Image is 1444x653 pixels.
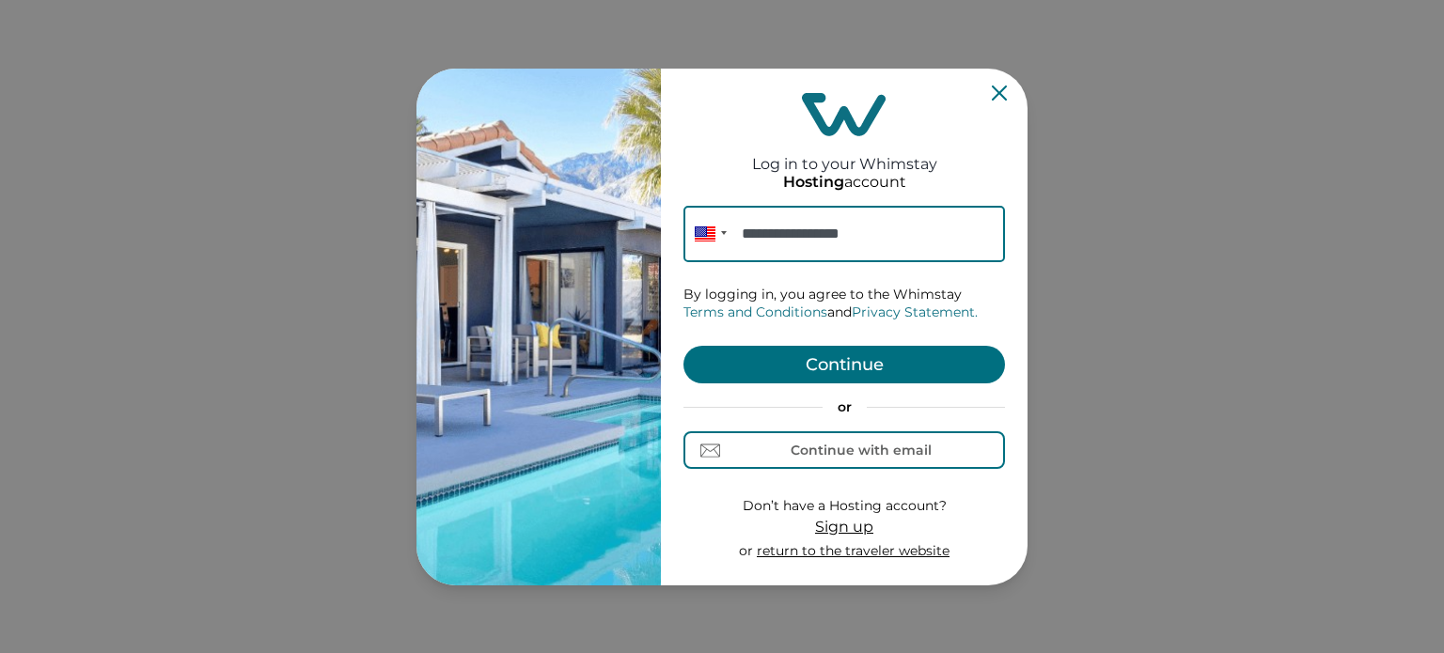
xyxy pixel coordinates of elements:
[815,518,873,536] span: Sign up
[739,542,950,561] p: or
[739,497,950,516] p: Don’t have a Hosting account?
[752,136,937,173] h2: Log in to your Whimstay
[802,93,887,136] img: login-logo
[416,69,661,585] img: auth-banner
[683,303,827,320] a: Terms and Conditions
[852,303,978,320] a: Privacy Statement.
[791,443,932,458] div: Continue with email
[783,173,844,192] p: Hosting
[683,206,732,262] div: United States: + 1
[783,173,906,192] p: account
[683,346,1005,383] button: Continue
[683,398,1005,417] p: or
[683,286,1005,322] p: By logging in, you agree to the Whimstay and
[683,431,1005,469] button: Continue with email
[992,86,1007,101] button: Close
[757,542,950,559] a: return to the traveler website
